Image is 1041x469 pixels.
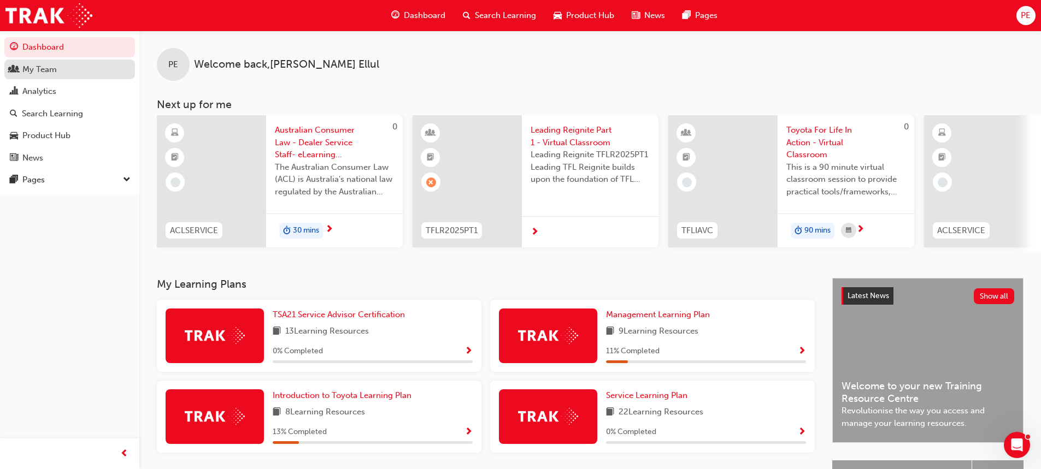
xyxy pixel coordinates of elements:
[938,177,948,187] span: learningRecordVerb_NONE-icon
[566,9,614,22] span: Product Hub
[842,380,1014,405] span: Welcome to your new Training Resource Centre
[185,408,245,425] img: Trak
[848,291,889,300] span: Latest News
[170,177,180,187] span: learningRecordVerb_NONE-icon
[1016,6,1036,25] button: PE
[194,58,379,71] span: Welcome back , [PERSON_NAME] Ellul
[798,345,806,358] button: Show Progress
[285,406,365,419] span: 8 Learning Resources
[404,9,445,22] span: Dashboard
[786,161,905,198] span: This is a 90 minute virtual classroom session to provide practical tools/frameworks, behaviours a...
[391,9,399,22] span: guage-icon
[464,428,473,437] span: Show Progress
[606,310,710,319] span: Management Learning Plan
[168,58,178,71] span: PE
[606,390,687,400] span: Service Learning Plan
[285,325,369,339] span: 13 Learning Resources
[392,122,397,132] span: 0
[22,108,83,120] div: Search Learning
[22,85,56,98] div: Analytics
[518,408,578,425] img: Trak
[4,126,135,146] a: Product Hub
[606,325,614,339] span: book-icon
[22,129,70,142] div: Product Hub
[426,177,436,187] span: learningRecordVerb_ABSENT-icon
[454,4,545,27] a: search-iconSearch Learning
[4,81,135,102] a: Analytics
[273,310,405,319] span: TSA21 Service Advisor Certification
[681,224,713,237] span: TFLIAVC
[22,63,57,76] div: My Team
[22,152,43,164] div: News
[413,115,658,247] a: TFLR2025PT1Leading Reignite Part 1 - Virtual ClassroomLeading Reignite TFLR2025PT1 Leading TFL Re...
[464,425,473,439] button: Show Progress
[938,126,946,140] span: learningResourceType_ELEARNING-icon
[682,177,692,187] span: learningRecordVerb_NONE-icon
[275,161,394,198] span: The Australian Consumer Law (ACL) is Australia's national law regulated by the Australian Competi...
[273,389,416,402] a: Introduction to Toyota Learning Plan
[842,287,1014,305] a: Latest NewsShow all
[4,104,135,124] a: Search Learning
[5,3,92,28] img: Trak
[846,224,851,238] span: calendar-icon
[427,126,434,140] span: learningResourceType_INSTRUCTOR_LED-icon
[531,124,650,149] span: Leading Reignite Part 1 - Virtual Classroom
[606,345,660,358] span: 11 % Completed
[10,43,18,52] span: guage-icon
[4,37,135,57] a: Dashboard
[695,9,717,22] span: Pages
[22,174,45,186] div: Pages
[170,224,218,237] span: ACLSERVICE
[619,406,703,419] span: 22 Learning Resources
[606,406,614,419] span: book-icon
[668,115,914,247] a: 0TFLIAVCToyota For Life In Action - Virtual ClassroomThis is a 90 minute virtual classroom sessio...
[786,124,905,161] span: Toyota For Life In Action - Virtual Classroom
[683,126,690,140] span: learningResourceType_INSTRUCTOR_LED-icon
[606,308,714,321] a: Management Learning Plan
[518,327,578,344] img: Trak
[475,9,536,22] span: Search Learning
[798,428,806,437] span: Show Progress
[798,425,806,439] button: Show Progress
[10,109,17,119] span: search-icon
[157,115,403,247] a: 0ACLSERVICEAustralian Consumer Law - Dealer Service Staff- eLearning ModuleThe Australian Consume...
[10,65,18,75] span: people-icon
[139,98,1041,111] h3: Next up for me
[632,9,640,22] span: news-icon
[123,173,131,187] span: down-icon
[798,347,806,357] span: Show Progress
[545,4,623,27] a: car-iconProduct Hub
[804,224,831,237] span: 90 mins
[795,224,802,238] span: duration-icon
[1021,9,1031,22] span: PE
[554,9,562,22] span: car-icon
[10,153,18,163] span: news-icon
[275,124,394,161] span: Australian Consumer Law - Dealer Service Staff- eLearning Module
[938,151,946,165] span: booktick-icon
[842,405,1014,429] span: Revolutionise the way you access and manage your learning resources.
[383,4,454,27] a: guage-iconDashboard
[4,170,135,190] button: Pages
[427,151,434,165] span: booktick-icon
[531,149,650,186] span: Leading Reignite TFLR2025PT1 Leading TFL Reignite builds upon the foundation of TFL Reignite, rea...
[464,347,473,357] span: Show Progress
[683,151,690,165] span: booktick-icon
[4,35,135,170] button: DashboardMy TeamAnalyticsSearch LearningProduct HubNews
[832,278,1024,443] a: Latest NewsShow allWelcome to your new Training Resource CentreRevolutionise the way you access a...
[273,308,409,321] a: TSA21 Service Advisor Certification
[185,327,245,344] img: Trak
[273,345,323,358] span: 0 % Completed
[10,87,18,97] span: chart-icon
[157,278,815,290] h3: My Learning Plans
[4,148,135,168] a: News
[4,60,135,80] a: My Team
[283,224,291,238] span: duration-icon
[273,426,327,438] span: 13 % Completed
[856,225,864,235] span: next-icon
[10,175,18,185] span: pages-icon
[464,345,473,358] button: Show Progress
[293,224,319,237] span: 30 mins
[683,9,691,22] span: pages-icon
[273,406,281,419] span: book-icon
